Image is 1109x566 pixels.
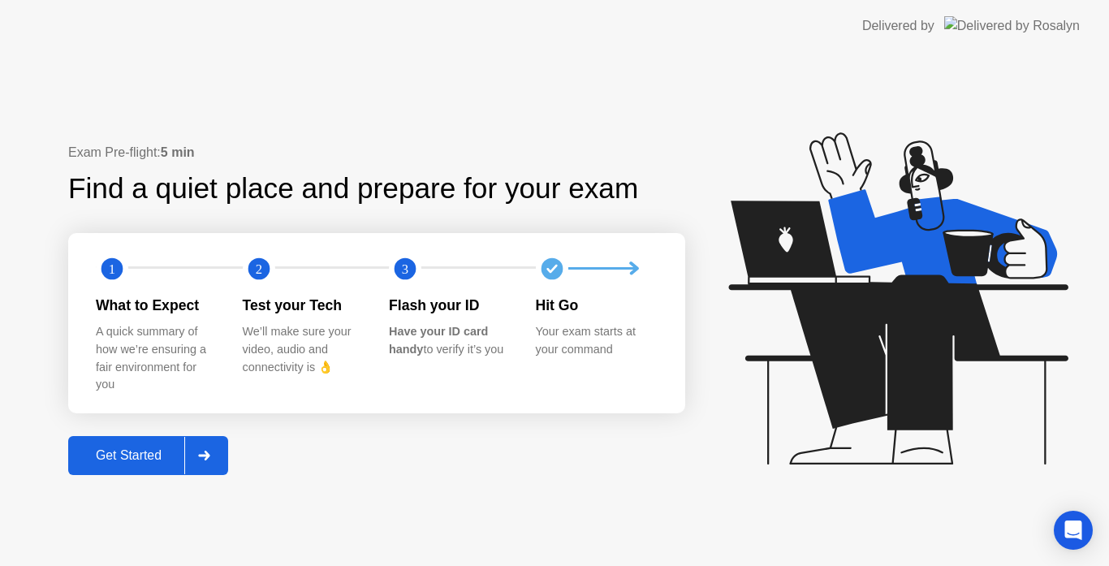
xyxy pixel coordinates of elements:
text: 2 [255,261,261,277]
button: Get Started [68,436,228,475]
div: Open Intercom Messenger [1054,511,1093,550]
div: What to Expect [96,295,217,316]
div: We’ll make sure your video, audio and connectivity is 👌 [243,323,364,376]
img: Delivered by Rosalyn [944,16,1080,35]
div: Hit Go [536,295,657,316]
div: Your exam starts at your command [536,323,657,358]
div: Delivered by [862,16,934,36]
div: Test your Tech [243,295,364,316]
div: Exam Pre-flight: [68,143,685,162]
b: Have your ID card handy [389,325,488,356]
div: Flash your ID [389,295,510,316]
div: to verify it’s you [389,323,510,358]
div: A quick summary of how we’re ensuring a fair environment for you [96,323,217,393]
div: Get Started [73,448,184,463]
b: 5 min [161,145,195,159]
text: 3 [402,261,408,277]
div: Find a quiet place and prepare for your exam [68,167,641,210]
text: 1 [109,261,115,277]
